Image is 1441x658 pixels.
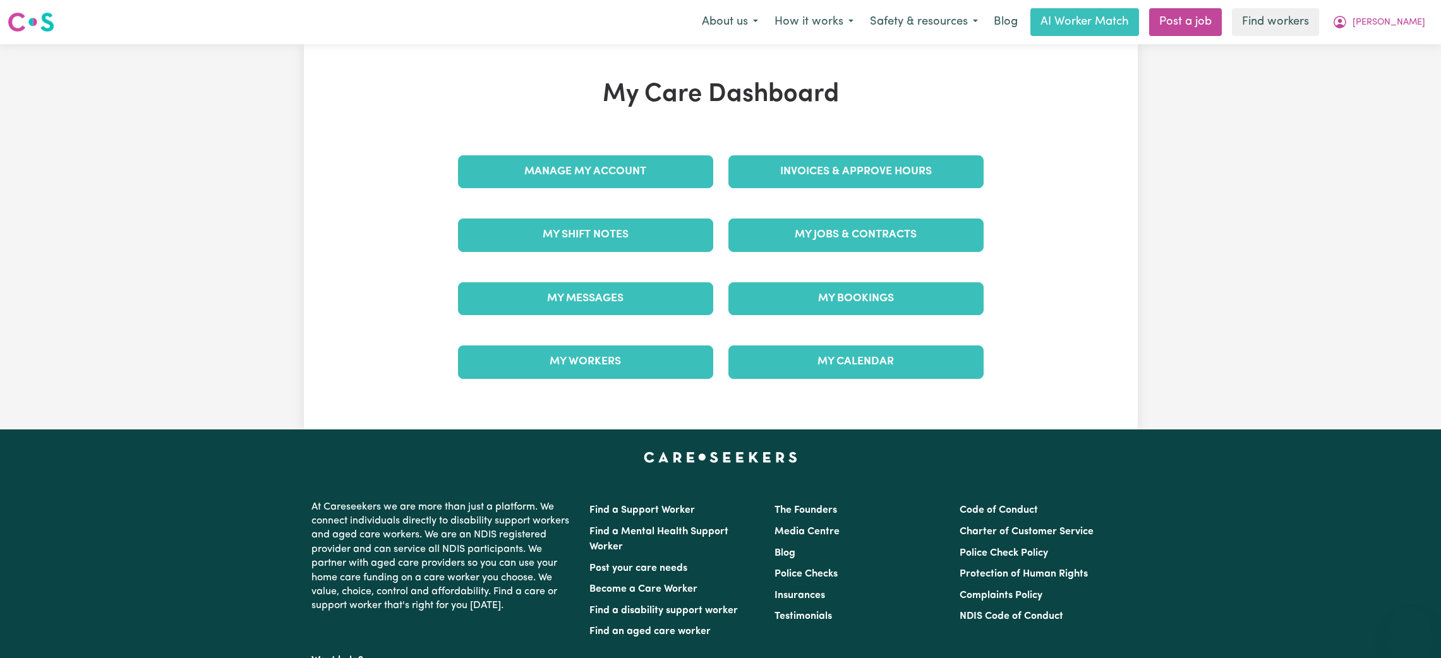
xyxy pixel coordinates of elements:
[458,282,713,315] a: My Messages
[986,8,1025,36] a: Blog
[960,505,1038,515] a: Code of Conduct
[458,345,713,378] a: My Workers
[589,563,687,573] a: Post your care needs
[775,569,838,579] a: Police Checks
[775,527,840,537] a: Media Centre
[458,155,713,188] a: Manage My Account
[775,548,795,558] a: Blog
[775,505,837,515] a: The Founders
[644,452,797,462] a: Careseekers home page
[589,505,695,515] a: Find a Support Worker
[311,495,574,618] p: At Careseekers we are more than just a platform. We connect individuals directly to disability su...
[1353,16,1425,30] span: [PERSON_NAME]
[1390,607,1431,648] iframe: Button to launch messaging window, conversation in progress
[728,218,984,251] a: My Jobs & Contracts
[589,584,697,594] a: Become a Care Worker
[775,590,825,601] a: Insurances
[728,282,984,315] a: My Bookings
[589,527,728,552] a: Find a Mental Health Support Worker
[589,626,711,637] a: Find an aged care worker
[960,527,1094,537] a: Charter of Customer Service
[862,9,986,35] button: Safety & resources
[775,611,832,621] a: Testimonials
[1149,8,1222,36] a: Post a job
[728,345,984,378] a: My Calendar
[960,611,1063,621] a: NDIS Code of Conduct
[1030,8,1139,36] a: AI Worker Match
[766,9,862,35] button: How it works
[960,569,1088,579] a: Protection of Human Rights
[458,218,713,251] a: My Shift Notes
[1324,9,1433,35] button: My Account
[728,155,984,188] a: Invoices & Approve Hours
[960,548,1048,558] a: Police Check Policy
[960,590,1042,601] a: Complaints Policy
[450,80,991,110] h1: My Care Dashboard
[8,8,54,37] a: Careseekers logo
[589,606,738,616] a: Find a disability support worker
[694,9,766,35] button: About us
[1232,8,1319,36] a: Find workers
[8,11,54,33] img: Careseekers logo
